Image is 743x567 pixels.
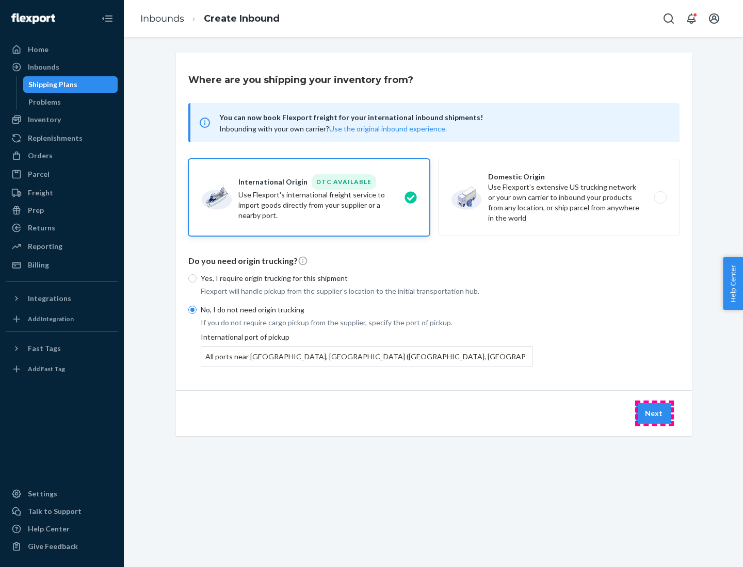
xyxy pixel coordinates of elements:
[201,332,533,367] div: International port of pickup
[6,59,118,75] a: Inbounds
[188,255,680,267] p: Do you need origin trucking?
[28,97,61,107] div: Problems
[28,314,74,323] div: Add Integration
[6,290,118,307] button: Integrations
[28,241,62,252] div: Reporting
[28,524,70,534] div: Help Center
[28,205,44,215] div: Prep
[23,94,118,110] a: Problems
[636,403,671,424] button: Next
[6,111,118,128] a: Inventory
[28,541,78,552] div: Give Feedback
[219,111,667,124] span: You can now book Flexport freight for your international inbound shipments!
[28,79,77,90] div: Shipping Plans
[28,489,57,499] div: Settings
[6,340,118,357] button: Fast Tags
[28,364,65,373] div: Add Fast Tag
[201,273,533,283] p: Yes, I require origin trucking for this shipment
[97,8,118,29] button: Close Navigation
[219,124,447,133] span: Inbounding with your own carrier?
[6,238,118,255] a: Reporting
[6,257,118,273] a: Billing
[11,13,55,24] img: Flexport logo
[723,257,743,310] button: Help Center
[28,151,53,161] div: Orders
[28,506,82,516] div: Talk to Support
[6,220,118,236] a: Returns
[188,274,197,282] input: Yes, I require origin trucking for this shipment
[6,361,118,377] a: Add Fast Tag
[28,293,71,304] div: Integrations
[28,114,61,125] div: Inventory
[204,13,280,24] a: Create Inbound
[28,188,53,198] div: Freight
[6,503,118,520] a: Talk to Support
[6,486,118,502] a: Settings
[28,223,55,233] div: Returns
[658,8,679,29] button: Open Search Box
[23,76,118,93] a: Shipping Plans
[28,133,83,143] div: Replenishments
[28,169,50,179] div: Parcel
[6,41,118,58] a: Home
[6,166,118,182] a: Parcel
[681,8,702,29] button: Open notifications
[6,538,118,555] button: Give Feedback
[28,260,49,270] div: Billing
[6,147,118,164] a: Orders
[6,130,118,146] a: Replenishments
[6,202,118,219] a: Prep
[188,73,413,87] h3: Where are you shipping your inventory from?
[188,306,197,314] input: No, I do not need origin trucking
[28,343,61,354] div: Fast Tags
[140,13,184,24] a: Inbounds
[201,286,533,296] p: Flexport will handle pickup from the supplier's location to the initial transportation hub.
[6,311,118,327] a: Add Integration
[28,44,49,55] div: Home
[6,521,118,537] a: Help Center
[132,4,288,34] ol: breadcrumbs
[28,62,59,72] div: Inbounds
[704,8,724,29] button: Open account menu
[329,124,447,134] button: Use the original inbound experience.
[201,318,533,328] p: If you do not require cargo pickup from the supplier, specify the port of pickup.
[6,185,118,201] a: Freight
[201,305,533,315] p: No, I do not need origin trucking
